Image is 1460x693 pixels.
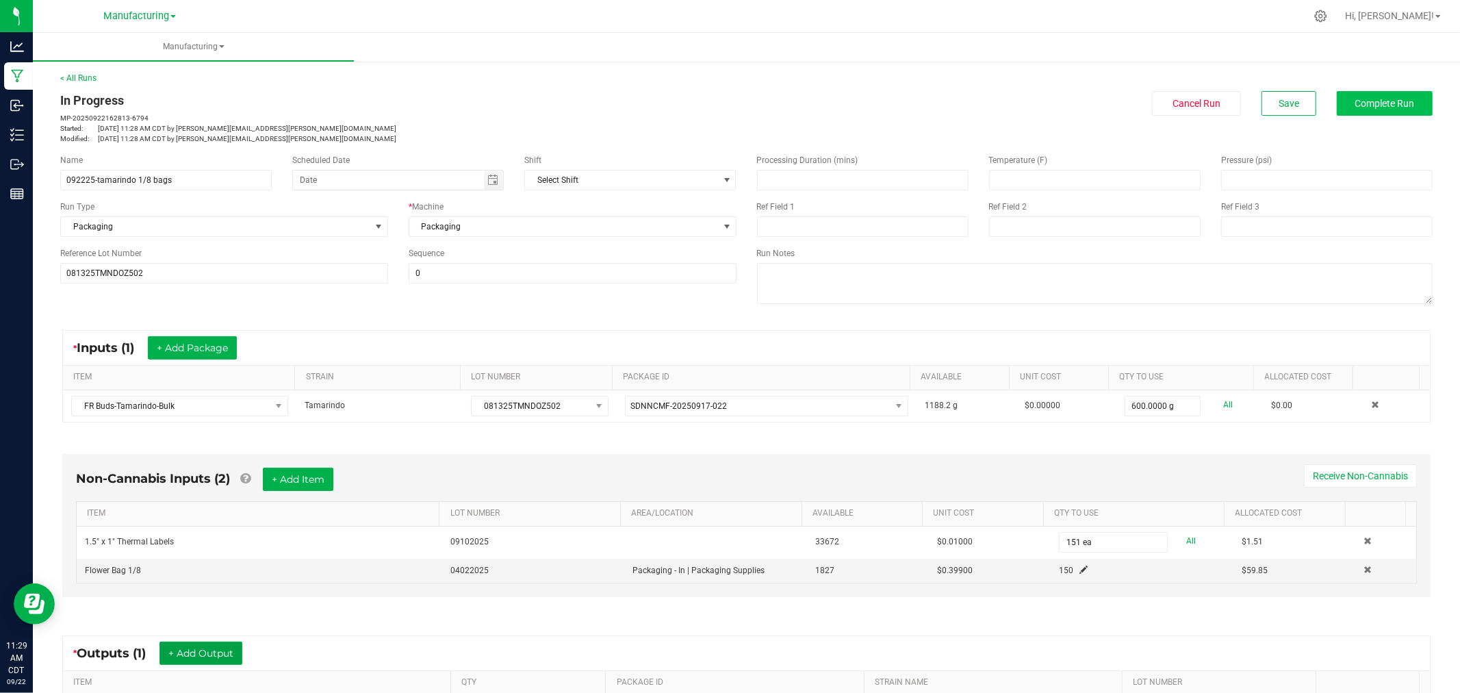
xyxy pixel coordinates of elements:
[60,123,737,134] p: [DATE] 11:28 AM CDT by [PERSON_NAME][EMAIL_ADDRESS][PERSON_NAME][DOMAIN_NAME]
[815,566,834,575] span: 1827
[412,202,444,212] span: Machine
[33,41,354,53] span: Manufacturing
[1221,202,1259,212] span: Ref Field 3
[484,171,504,190] span: Toggle calendar
[73,677,445,688] a: ITEMSortable
[815,537,839,546] span: 33672
[60,113,737,123] p: MP-20250922162813-6794
[1312,10,1329,23] div: Manage settings
[1345,10,1434,21] span: Hi, [PERSON_NAME]!
[524,155,541,165] span: Shift
[525,171,718,190] span: Select Shift
[60,134,737,144] p: [DATE] 11:28 AM CDT by [PERSON_NAME][EMAIL_ADDRESS][PERSON_NAME][DOMAIN_NAME]
[14,583,55,625] iframe: Resource center
[10,187,24,201] inline-svg: Reports
[1356,508,1400,519] a: Sortable
[472,396,590,416] span: 081325TMNDOZ502
[60,73,97,83] a: < All Runs
[10,40,24,53] inline-svg: Analytics
[87,508,434,519] a: ITEMSortable
[1242,537,1263,546] span: $1.51
[1242,566,1268,575] span: $59.85
[461,677,600,688] a: QTYSortable
[76,471,230,486] span: Non-Cannabis Inputs (2)
[1119,372,1248,383] a: QTY TO USESortable
[1133,677,1310,688] a: LOT NUMBERSortable
[450,566,489,575] span: 04022025
[1173,98,1220,109] span: Cancel Run
[1355,98,1415,109] span: Complete Run
[6,640,27,677] p: 11:29 AM CDT
[148,336,237,360] button: + Add Package
[1364,372,1414,383] a: Sortable
[450,537,489,546] span: 09102025
[240,471,251,486] a: Add Non-Cannabis items that were also consumed in the run (e.g. gloves and packaging); Also add N...
[631,401,728,411] span: SDNNCMF-20250917-022
[937,566,973,575] span: $0.39900
[77,340,148,355] span: Inputs (1)
[10,69,24,83] inline-svg: Manufacturing
[1327,677,1413,688] a: Sortable
[934,508,1038,519] a: Unit CostSortable
[1262,91,1316,116] button: Save
[103,10,169,22] span: Manufacturing
[1235,508,1340,519] a: Allocated CostSortable
[60,249,142,258] span: Reference Lot Number
[1054,508,1219,519] a: QTY TO USESortable
[1265,372,1348,383] a: Allocated CostSortable
[989,155,1048,165] span: Temperature (F)
[85,566,141,575] span: Flower Bag 1/8
[1025,401,1060,410] span: $0.00000
[1271,401,1292,410] span: $0.00
[812,508,917,519] a: AVAILABLESortable
[757,155,858,165] span: Processing Duration (mins)
[450,508,615,519] a: LOT NUMBERSortable
[409,249,444,258] span: Sequence
[471,372,607,383] a: LOT NUMBERSortable
[1187,532,1196,551] a: All
[60,91,737,110] div: In Progress
[631,508,796,519] a: AREA/LOCATIONSortable
[757,249,795,258] span: Run Notes
[1337,91,1433,116] button: Complete Run
[72,396,270,416] span: FR Buds-Tamarindo-Bulk
[757,202,795,212] span: Ref Field 1
[617,677,859,688] a: PACKAGE IDSortable
[85,537,174,546] span: 1.5" x 1" Thermal Labels
[1152,91,1241,116] button: Cancel Run
[293,171,483,190] input: Date
[10,128,24,142] inline-svg: Inventory
[10,99,24,112] inline-svg: Inbound
[60,134,98,144] span: Modified:
[292,155,350,165] span: Scheduled Date
[953,401,958,410] span: g
[937,537,973,546] span: $0.01000
[989,202,1027,212] span: Ref Field 2
[73,372,290,383] a: ITEMSortable
[10,157,24,171] inline-svg: Outbound
[623,372,904,383] a: PACKAGE IDSortable
[409,217,719,236] span: Packaging
[1279,98,1299,109] span: Save
[33,33,354,62] a: Manufacturing
[925,401,951,410] span: 1188.2
[1059,566,1073,575] span: 150
[77,646,159,661] span: Outputs (1)
[1221,155,1272,165] span: Pressure (psi)
[1020,372,1103,383] a: Unit CostSortable
[1224,396,1233,414] a: All
[305,401,345,410] span: Tamarindo
[524,170,736,190] span: NO DATA FOUND
[6,677,27,687] p: 09/22
[60,155,83,165] span: Name
[159,642,242,665] button: + Add Output
[633,566,765,575] span: Packaging - In | Packaging Supplies
[263,468,333,491] button: + Add Item
[71,396,288,416] span: NO DATA FOUND
[1304,464,1417,488] button: Receive Non-Cannabis
[60,201,94,213] span: Run Type
[875,677,1117,688] a: STRAIN NAMESortable
[60,123,98,134] span: Started:
[306,372,455,383] a: STRAINSortable
[921,372,1003,383] a: AVAILABLESortable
